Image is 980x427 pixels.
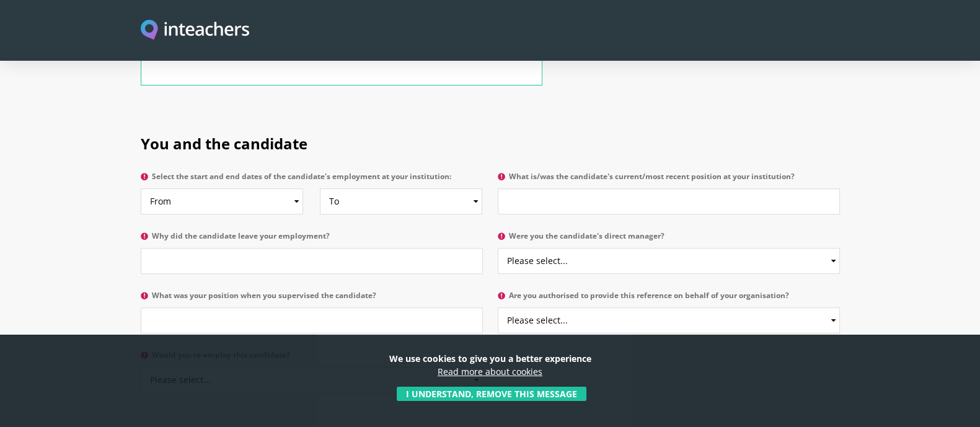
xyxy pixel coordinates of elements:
label: Are you authorised to provide this reference on behalf of your organisation? [498,291,840,307]
label: Why did the candidate leave your employment? [141,232,483,248]
label: Were you the candidate's direct manager? [498,232,840,248]
img: Inteachers [141,20,250,42]
a: Read more about cookies [438,366,542,377]
label: Select the start and end dates of the candidate's employment at your institution: [141,172,483,188]
a: Visit this site's homepage [141,20,250,42]
button: I understand, remove this message [397,387,586,401]
span: You and the candidate [141,133,307,154]
label: What is/was the candidate's current/most recent position at your institution? [498,172,840,188]
strong: We use cookies to give you a better experience [389,353,591,364]
label: What was your position when you supervised the candidate? [141,291,483,307]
